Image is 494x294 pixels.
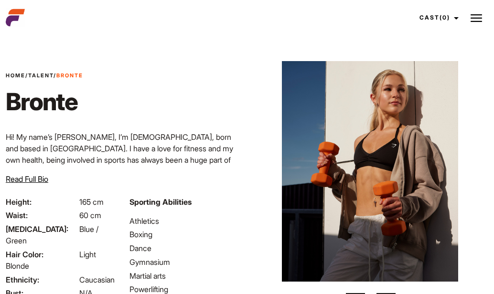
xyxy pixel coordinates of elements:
[6,274,77,285] span: Ethnicity:
[6,173,48,185] button: Read Full Bio
[440,14,450,21] span: (0)
[129,215,242,227] li: Athletics
[269,61,471,282] img: bb
[6,196,77,208] span: Height:
[129,229,242,240] li: Boxing
[6,131,241,200] p: Hi! My name’s [PERSON_NAME], I’m [DEMOGRAPHIC_DATA], born and based in [GEOGRAPHIC_DATA]. I have ...
[129,270,242,282] li: Martial arts
[6,210,77,221] span: Waist:
[6,174,48,184] span: Read Full Bio
[129,197,192,207] strong: Sporting Abilities
[6,87,83,116] h1: Bronte
[6,249,77,260] span: Hair Color:
[6,72,83,80] span: / /
[79,275,115,284] span: Caucasian
[6,8,25,27] img: cropped-aefm-brand-fav-22-square.png
[6,250,96,271] span: Light Blonde
[6,72,25,79] a: Home
[28,72,54,79] a: Talent
[129,242,242,254] li: Dance
[79,197,104,207] span: 165 cm
[79,210,101,220] span: 60 cm
[471,12,482,24] img: Burger icon
[129,256,242,268] li: Gymnasium
[6,223,77,235] span: [MEDICAL_DATA]:
[56,72,83,79] strong: Bronte
[411,5,464,31] a: Cast(0)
